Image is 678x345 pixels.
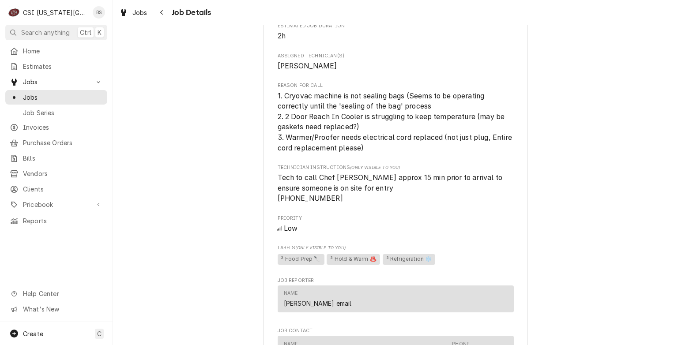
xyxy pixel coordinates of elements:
span: [object Object] [278,253,514,266]
a: Reports [5,214,107,228]
span: Estimates [23,62,103,71]
div: Brent Seaba's Avatar [93,6,105,19]
div: Reason For Call [278,82,514,153]
span: 1. Cryovac machine is not sealing bags (Seems to be operating correctly until the 'sealing of the... [278,92,514,152]
span: Purchase Orders [23,138,103,147]
span: ² Food Prep 🔪 [278,254,324,265]
span: Jobs [132,8,147,17]
a: Go to Help Center [5,286,107,301]
div: Job Reporter List [278,285,514,316]
span: 2h [278,32,286,40]
span: Bills [23,154,103,163]
span: Job Contact [278,327,514,334]
span: Job Details [169,7,211,19]
span: Home [23,46,103,56]
span: Job Series [23,108,103,117]
span: Technician Instructions [278,164,514,171]
span: Vendors [23,169,103,178]
span: (Only Visible to You) [295,245,345,250]
span: Search anything [21,28,70,37]
div: C [8,6,20,19]
a: Go to Pricebook [5,197,107,212]
a: Vendors [5,166,107,181]
a: Invoices [5,120,107,135]
div: Low [278,223,514,234]
span: Help Center [23,289,102,298]
span: Reports [23,216,103,225]
span: C [97,329,102,338]
span: Estimated Job Duration [278,22,514,30]
div: Contact [278,285,514,312]
span: Priority [278,223,514,234]
div: CSI Kansas City's Avatar [8,6,20,19]
span: Clients [23,184,103,194]
a: Purchase Orders [5,135,107,150]
div: [object Object] [278,244,514,266]
a: Go to What's New [5,302,107,316]
span: What's New [23,304,102,314]
span: Invoices [23,123,103,132]
a: Clients [5,182,107,196]
span: Jobs [23,93,103,102]
span: [object Object] [278,172,514,204]
a: Bills [5,151,107,165]
div: Estimated Job Duration [278,22,514,41]
span: Assigned Technician(s) [278,61,514,71]
div: Job Reporter [278,277,514,317]
div: Name [284,290,298,297]
a: Home [5,44,107,58]
a: Jobs [116,5,151,20]
div: Name [284,290,352,307]
span: ² Hold & Warm ♨️ [327,254,380,265]
div: Assigned Technician(s) [278,52,514,71]
span: Pricebook [23,200,90,209]
a: Go to Jobs [5,75,107,89]
button: Navigate back [155,5,169,19]
a: Estimates [5,59,107,74]
span: Assigned Technician(s) [278,52,514,60]
span: Estimated Job Duration [278,31,514,41]
span: Job Reporter [278,277,514,284]
span: Reason For Call [278,82,514,89]
span: ² Refrigeration ❄️ [383,254,436,265]
span: (Only Visible to You) [350,165,400,170]
div: Priority [278,215,514,234]
span: [PERSON_NAME] [278,62,337,70]
a: Job Series [5,105,107,120]
span: Jobs [23,77,90,86]
span: Tech to call Chef [PERSON_NAME] approx 15 min prior to arrival to ensure someone is on site for e... [278,173,505,202]
div: [object Object] [278,164,514,204]
span: Reason For Call [278,91,514,154]
div: BS [93,6,105,19]
span: Priority [278,215,514,222]
a: Jobs [5,90,107,105]
span: Ctrl [80,28,91,37]
span: K [98,28,102,37]
button: Search anythingCtrlK [5,25,107,40]
span: Labels [278,244,514,251]
div: [PERSON_NAME] email [284,299,352,308]
div: CSI [US_STATE][GEOGRAPHIC_DATA] [23,8,88,17]
span: Create [23,330,43,337]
